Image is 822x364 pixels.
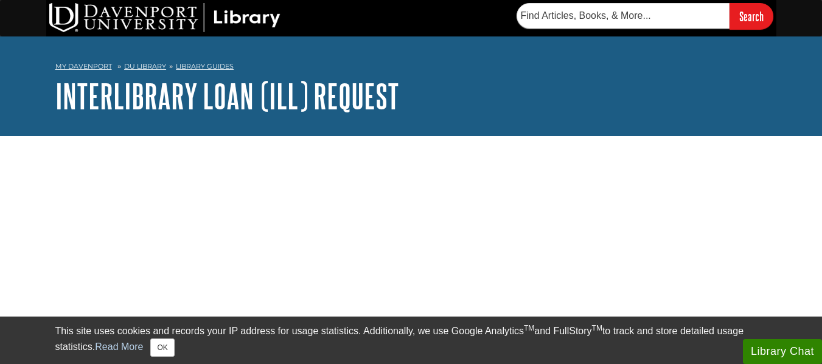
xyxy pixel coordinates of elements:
input: Search [730,3,773,29]
input: Find Articles, Books, & More... [517,3,730,29]
a: Library Guides [176,62,234,70]
img: DU Library [49,3,280,32]
a: DU Library [124,62,166,70]
form: Searches DU Library's articles, books, and more [517,3,773,29]
nav: breadcrumb [55,58,767,78]
button: Library Chat [743,339,822,364]
a: Interlibrary Loan (ILL) Request [55,77,399,115]
iframe: e5097d3710775424eba289f457d9b66a [55,179,585,301]
a: My Davenport [55,61,112,72]
sup: TM [592,324,602,332]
